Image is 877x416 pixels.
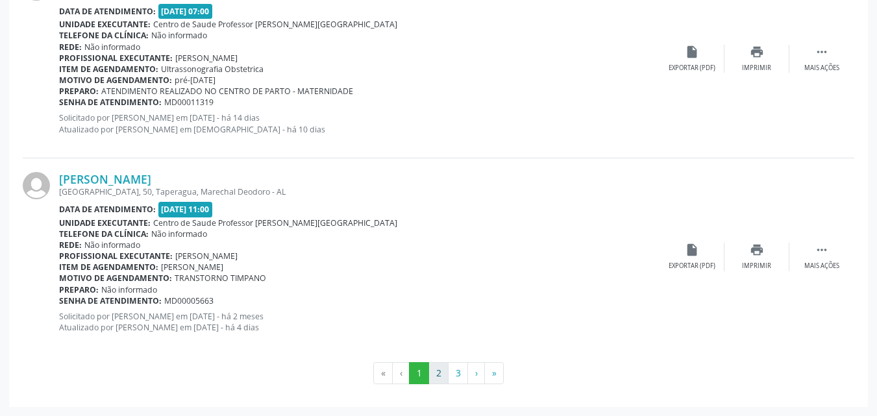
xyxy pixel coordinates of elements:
button: Go to page 1 [409,362,429,384]
span: Não informado [84,239,140,251]
b: Item de agendamento: [59,262,158,273]
button: Go to next page [467,362,485,384]
span: [PERSON_NAME] [175,251,238,262]
b: Profissional executante: [59,251,173,262]
span: pré-[DATE] [175,75,216,86]
ul: Pagination [23,362,854,384]
b: Data de atendimento: [59,204,156,215]
p: Solicitado por [PERSON_NAME] em [DATE] - há 2 meses Atualizado por [PERSON_NAME] em [DATE] - há 4... [59,311,660,333]
span: Centro de Saude Professor [PERSON_NAME][GEOGRAPHIC_DATA] [153,19,397,30]
b: Unidade executante: [59,217,151,228]
i:  [815,243,829,257]
i: print [750,243,764,257]
b: Profissional executante: [59,53,173,64]
span: Ultrassonografia Obstetrica [161,64,264,75]
b: Telefone da clínica: [59,228,149,239]
div: Imprimir [742,262,771,271]
b: Item de agendamento: [59,64,158,75]
b: Senha de atendimento: [59,97,162,108]
i: print [750,45,764,59]
button: Go to page 3 [448,362,468,384]
span: [PERSON_NAME] [175,53,238,64]
div: Exportar (PDF) [669,64,715,73]
div: Mais ações [804,64,839,73]
b: Rede: [59,42,82,53]
i: insert_drive_file [685,45,699,59]
b: Senha de atendimento: [59,295,162,306]
span: Não informado [101,284,157,295]
b: Motivo de agendamento: [59,273,172,284]
span: [PERSON_NAME] [161,262,223,273]
div: Imprimir [742,64,771,73]
b: Telefone da clínica: [59,30,149,41]
span: MD00011319 [164,97,214,108]
span: [DATE] 11:00 [158,202,213,217]
img: img [23,172,50,199]
span: TRANSTORNO TIMPANO [175,273,266,284]
i: insert_drive_file [685,243,699,257]
div: Mais ações [804,262,839,271]
b: Motivo de agendamento: [59,75,172,86]
div: Exportar (PDF) [669,262,715,271]
button: Go to last page [484,362,504,384]
b: Preparo: [59,284,99,295]
i:  [815,45,829,59]
b: Unidade executante: [59,19,151,30]
span: ATENDIMENTO REALIZADO NO CENTRO DE PARTO - MATERNIDADE [101,86,353,97]
span: Não informado [151,30,207,41]
b: Preparo: [59,86,99,97]
p: Solicitado por [PERSON_NAME] em [DATE] - há 14 dias Atualizado por [PERSON_NAME] em [DEMOGRAPHIC_... [59,112,660,134]
span: [DATE] 07:00 [158,4,213,19]
b: Rede: [59,239,82,251]
b: Data de atendimento: [59,6,156,17]
a: [PERSON_NAME] [59,172,151,186]
div: [GEOGRAPHIC_DATA], 50, Taperagua, Marechal Deodoro - AL [59,186,660,197]
span: Centro de Saude Professor [PERSON_NAME][GEOGRAPHIC_DATA] [153,217,397,228]
span: Não informado [84,42,140,53]
span: Não informado [151,228,207,239]
span: MD00005663 [164,295,214,306]
button: Go to page 2 [428,362,449,384]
